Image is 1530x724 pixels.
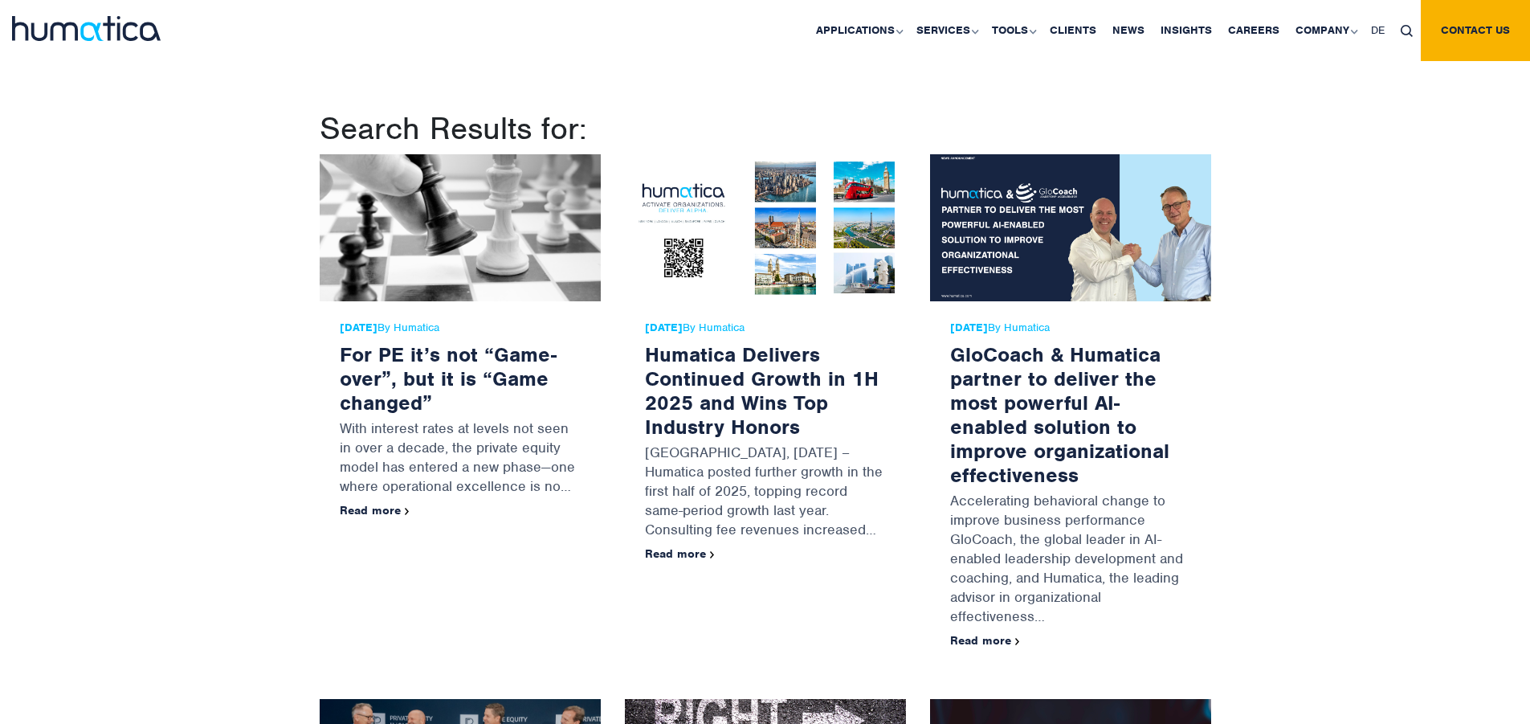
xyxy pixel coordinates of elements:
[340,503,410,517] a: Read more
[405,508,410,515] img: arrowicon
[1015,638,1020,645] img: arrowicon
[950,633,1020,648] a: Read more
[645,342,879,440] a: Humatica Delivers Continued Growth in 1H 2025 and Wins Top Industry Honors
[645,321,683,334] strong: [DATE]
[1401,25,1413,37] img: search_icon
[320,154,601,301] img: For PE it’s not “Game-over”, but it is “Game changed”
[12,16,161,41] img: logo
[950,321,1191,334] span: By Humatica
[950,321,988,334] strong: [DATE]
[710,551,715,558] img: arrowicon
[340,415,581,504] p: With interest rates at levels not seen in over a decade, the private equity model has entered a n...
[340,321,581,334] span: By Humatica
[645,546,715,561] a: Read more
[930,154,1211,301] img: GloCoach & Humatica partner to deliver the most powerful AI-enabled solution to improve organizat...
[340,342,557,415] a: For PE it’s not “Game-over”, but it is “Game changed”
[320,109,1211,148] h1: Search Results for:
[625,154,906,301] img: Humatica Delivers Continued Growth in 1H 2025 and Wins Top Industry Honors
[645,321,886,334] span: By Humatica
[1371,23,1385,37] span: DE
[950,487,1191,634] p: Accelerating behavioral change to improve business performance GloCoach, the global leader in AI-...
[340,321,377,334] strong: [DATE]
[950,342,1169,488] a: GloCoach & Humatica partner to deliver the most powerful AI-enabled solution to improve organizat...
[645,439,886,547] p: [GEOGRAPHIC_DATA], [DATE] – Humatica posted further growth in the first half of 2025, topping rec...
